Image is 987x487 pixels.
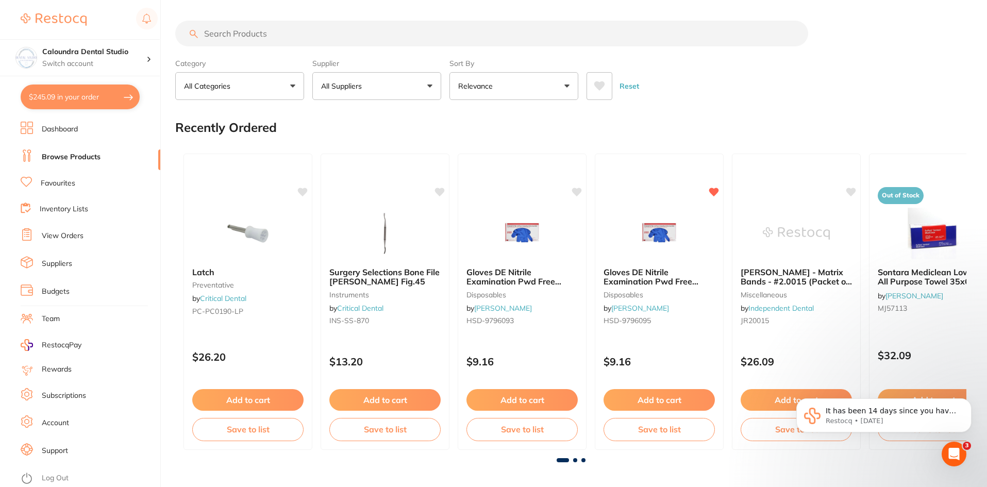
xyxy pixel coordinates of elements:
[41,178,75,189] a: Favourites
[312,72,441,100] button: All Suppliers
[604,418,715,441] button: Save to list
[192,307,304,315] small: PC-PC0190-LP
[604,389,715,411] button: Add to cart
[192,294,246,303] span: by
[42,287,70,297] a: Budgets
[900,208,967,259] img: Sontara Mediclean Low Lint All Purpose Towel 35x60cm 100pk
[466,316,578,325] small: HSD-9796093
[337,304,383,313] a: Critical Dental
[175,121,277,135] h2: Recently Ordered
[214,208,281,259] img: Latch
[449,72,578,100] button: Relevance
[616,72,642,100] button: Reset
[466,389,578,411] button: Add to cart
[763,208,830,259] img: Tofflemire - Matrix Bands - #2.0015 (Packet of 144)
[175,21,808,46] input: Search Products
[885,291,943,300] a: [PERSON_NAME]
[878,187,924,204] span: Out of Stock
[21,471,157,487] button: Log Out
[781,377,987,459] iframe: Intercom notifications message
[748,304,814,313] a: Independent Dental
[329,267,441,287] b: Surgery Selections Bone File Miller Fig.45
[942,442,966,466] iframe: Intercom live chat
[42,418,69,428] a: Account
[21,8,87,31] a: Restocq Logo
[21,85,140,109] button: $245.09 in your order
[741,356,852,367] p: $26.09
[21,339,81,351] a: RestocqPay
[474,304,532,313] a: [PERSON_NAME]
[352,208,419,259] img: Surgery Selections Bone File Miller Fig.45
[878,291,943,300] span: by
[466,267,578,287] b: Gloves DE Nitrile Examination Pwd Free Extra Small Box 200
[741,316,852,325] small: JR20015
[192,389,304,411] button: Add to cart
[741,267,852,287] b: Tofflemire - Matrix Bands - #2.0015 (Packet of 144)
[192,281,304,289] small: preventative
[312,59,441,68] label: Supplier
[42,446,68,456] a: Support
[329,418,441,441] button: Save to list
[175,59,304,68] label: Category
[329,356,441,367] p: $13.20
[466,304,532,313] span: by
[184,81,235,91] p: All Categories
[16,47,37,68] img: Caloundra Dental Studio
[611,304,669,313] a: [PERSON_NAME]
[458,81,497,91] p: Relevance
[42,259,72,269] a: Suppliers
[192,267,304,277] b: Latch
[466,418,578,441] button: Save to list
[42,340,81,350] span: RestocqPay
[200,294,246,303] a: Critical Dental
[741,291,852,299] small: miscellaneous
[42,231,83,241] a: View Orders
[321,81,366,91] p: All Suppliers
[466,291,578,299] small: disposables
[604,316,715,325] small: HSD-9796095
[42,473,69,483] a: Log Out
[42,59,146,69] p: Switch account
[449,59,578,68] label: Sort By
[21,339,33,351] img: RestocqPay
[40,204,88,214] a: Inventory Lists
[175,72,304,100] button: All Categories
[626,208,693,259] img: Gloves DE Nitrile Examination Pwd Free Medium Box 200
[489,208,556,259] img: Gloves DE Nitrile Examination Pwd Free Extra Small Box 200
[42,391,86,401] a: Subscriptions
[604,356,715,367] p: $9.16
[604,291,715,299] small: disposables
[192,351,304,363] p: $26.20
[329,389,441,411] button: Add to cart
[963,442,971,450] span: 3
[329,291,441,299] small: instruments
[329,304,383,313] span: by
[329,316,441,325] small: INS-SS-870
[741,418,852,441] button: Save to list
[604,304,669,313] span: by
[21,13,87,26] img: Restocq Logo
[466,356,578,367] p: $9.16
[42,152,101,162] a: Browse Products
[192,418,304,441] button: Save to list
[42,314,60,324] a: Team
[42,364,72,375] a: Rewards
[741,389,852,411] button: Add to cart
[741,304,814,313] span: by
[604,267,715,287] b: Gloves DE Nitrile Examination Pwd Free Medium Box 200
[42,47,146,57] h4: Caloundra Dental Studio
[42,124,78,135] a: Dashboard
